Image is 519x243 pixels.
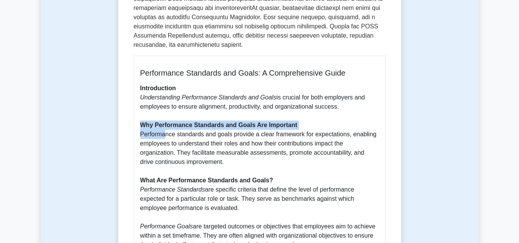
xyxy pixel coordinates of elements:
b: Introduction [140,85,176,91]
h5: Performance Standards and Goals: A Comprehensive Guide [140,68,379,78]
b: Why Performance Standards and Goals Are Important [140,122,297,128]
i: Understanding Performance Standards and Goals [140,94,277,101]
b: What Are Performance Standards and Goals? [140,177,273,183]
i: Performance Goals [140,223,193,230]
i: Performance Standards [140,186,205,193]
